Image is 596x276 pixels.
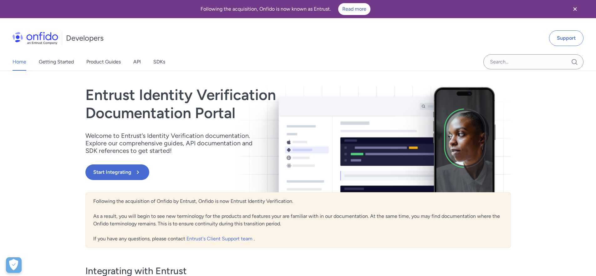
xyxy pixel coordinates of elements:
[39,53,74,71] a: Getting Started
[483,54,583,69] input: Onfido search input field
[85,86,383,122] h1: Entrust Identity Verification Documentation Portal
[338,3,370,15] a: Read more
[13,53,26,71] a: Home
[85,192,511,248] div: Following the acquisition of Onfido by Entrust, Onfido is now Entrust Identity Verification. As a...
[6,257,22,273] button: Open Preferences
[85,164,149,180] button: Start Integrating
[8,3,563,15] div: Following the acquisition, Onfido is now known as Entrust.
[13,32,58,44] img: Onfido Logo
[85,132,261,154] p: Welcome to Entrust’s Identity Verification documentation. Explore our comprehensive guides, API d...
[563,1,587,17] button: Close banner
[186,236,254,242] a: Entrust's Client Support team
[571,5,579,13] svg: Close banner
[66,33,104,43] h1: Developers
[6,257,22,273] div: Cookie Preferences
[86,53,121,71] a: Product Guides
[85,164,383,180] a: Start Integrating
[133,53,141,71] a: API
[153,53,165,71] a: SDKs
[549,30,583,46] a: Support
